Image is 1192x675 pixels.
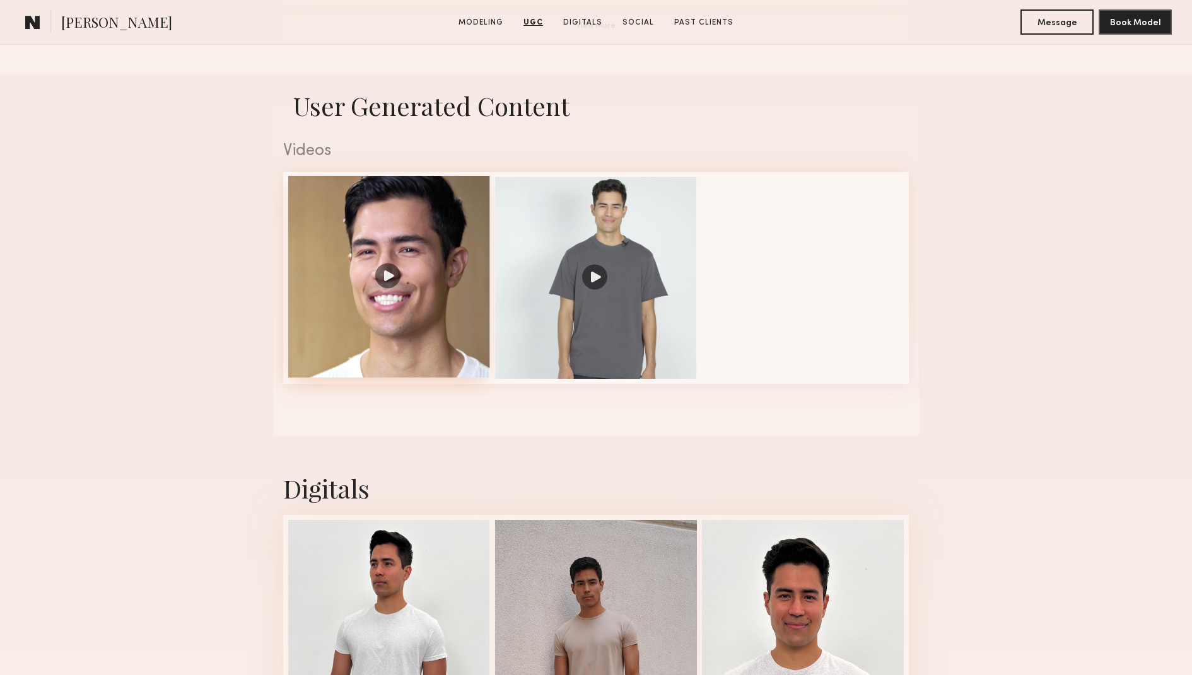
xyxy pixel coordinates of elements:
button: Message [1020,9,1094,35]
a: Social [617,17,659,28]
h1: User Generated Content [273,89,919,122]
a: Book Model [1099,16,1172,27]
a: Modeling [453,17,508,28]
div: Videos [283,143,909,159]
a: Past Clients [669,17,739,28]
button: Book Model [1099,9,1172,35]
a: UGC [518,17,548,28]
div: Digitals [283,471,909,505]
span: [PERSON_NAME] [61,13,172,35]
a: Digitals [558,17,607,28]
